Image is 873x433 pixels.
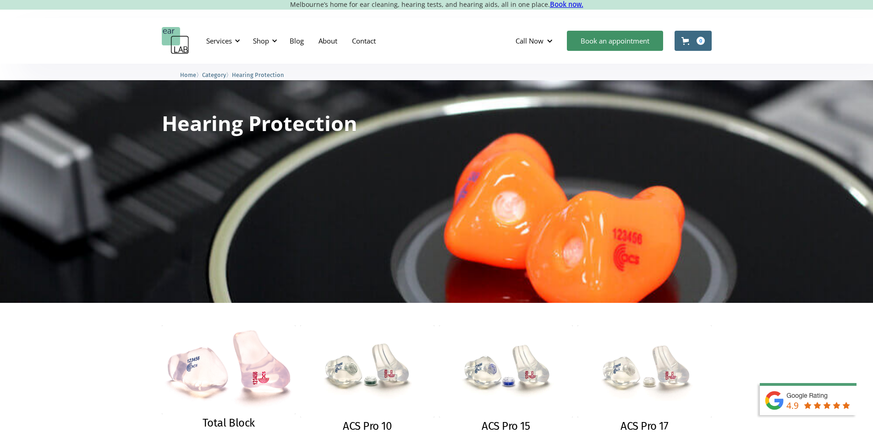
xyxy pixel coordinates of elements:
div: Call Now [508,27,562,55]
a: Category [202,70,226,79]
li: 〉 [180,70,202,80]
a: home [162,27,189,55]
a: Open cart [675,31,712,51]
span: Hearing Protection [232,71,284,78]
h2: Total Block [203,417,255,430]
div: Call Now [516,36,544,45]
span: Category [202,71,226,78]
img: ACS Pro 17 [577,325,712,417]
img: ACS Pro 10 [300,325,434,417]
div: Services [201,27,243,55]
div: Services [206,36,232,45]
div: Shop [247,27,280,55]
a: Contact [345,27,383,54]
li: 〉 [202,70,232,80]
img: ACS Pro 15 [439,325,573,417]
h2: ACS Pro 10 [343,420,391,433]
a: Hearing Protection [232,70,284,79]
div: 0 [697,37,705,45]
img: Total Block [162,325,296,414]
div: Shop [253,36,269,45]
a: Book an appointment [567,31,663,51]
a: About [311,27,345,54]
h2: ACS Pro 15 [482,420,530,433]
a: Home [180,70,196,79]
h2: ACS Pro 17 [620,420,668,433]
a: Blog [282,27,311,54]
h1: Hearing Protection [162,113,357,133]
span: Home [180,71,196,78]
